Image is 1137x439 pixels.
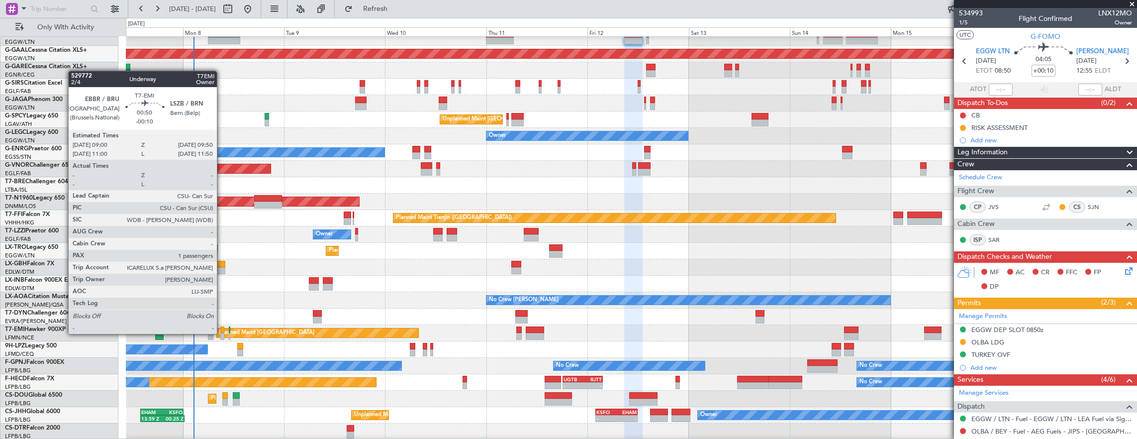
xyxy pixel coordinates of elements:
a: G-JAGAPhenom 300 [5,97,63,103]
a: T7-N1960Legacy 650 [5,195,65,201]
a: Manage Permits [959,312,1007,322]
input: Trip Number [30,1,88,16]
span: Only With Activity [26,24,105,31]
span: LX-GBH [5,261,27,267]
span: EGGW LTN [976,47,1010,57]
a: EGLF/FAB [5,170,31,177]
a: CS-JHHGlobal 6000 [5,409,60,415]
span: Refresh [355,5,396,12]
div: OLBA LDG [971,338,1004,346]
div: No Crew [859,375,882,390]
button: UTC [956,30,974,39]
span: T7-N1960 [5,195,33,201]
a: LX-AOACitation Mustang [5,294,76,300]
div: Sun 14 [790,27,891,36]
div: Thu 11 [486,27,587,36]
a: EGGW/LTN [5,55,35,62]
div: Add new [970,363,1132,372]
a: Manage Services [959,388,1009,398]
a: EDLW/DTM [5,285,34,292]
a: EGGW/LTN [5,137,35,144]
span: Permits [957,298,981,309]
div: EHAM [616,409,636,415]
a: G-SIRSCitation Excel [5,80,62,86]
span: Dispatch To-Dos [957,98,1008,109]
a: G-GAALCessna Citation XLS+ [5,47,87,53]
a: G-SPCYLegacy 650 [5,113,58,119]
div: [DATE] [128,20,145,28]
div: Sat 13 [689,27,790,36]
div: Planned Maint Tianjin ([GEOGRAPHIC_DATA]) [396,211,512,225]
a: LFMN/NCE [5,334,34,341]
span: ATOT [970,85,986,95]
span: 12:55 [1076,66,1092,76]
div: RJTT [583,376,602,382]
span: G-SIRS [5,80,24,86]
span: 534993 [959,8,983,18]
span: T7-DYN [5,310,27,316]
span: 08:50 [995,66,1011,76]
a: LFPB/LBG [5,416,31,424]
span: Dispatch [957,401,985,413]
a: T7-FFIFalcon 7X [5,212,50,218]
div: LIEO [154,212,177,218]
span: ELDT [1095,66,1111,76]
span: G-FOMO [1031,31,1060,42]
div: - [564,383,582,389]
div: Owner [489,128,506,143]
div: No Crew [186,145,208,160]
a: EGLF/FAB [5,235,31,243]
span: Services [957,374,983,386]
span: G-ENRG [5,146,28,152]
a: EGGW/LTN [5,38,35,46]
div: Mon 8 [183,27,284,36]
span: Leg Information [957,147,1008,158]
span: T7-EMI [5,327,24,332]
a: Schedule Crew [959,173,1002,183]
a: F-GPNJFalcon 900EX [5,359,64,365]
span: Owner [1098,18,1132,27]
a: EGSS/STN [5,153,31,161]
a: EVRA/[PERSON_NAME] [5,318,67,325]
a: EDLW/DTM [5,268,34,276]
a: LFPB/LBG [5,383,31,391]
span: (0/2) [1101,98,1116,108]
a: DNMM/LOS [5,203,36,210]
span: Cabin Crew [957,219,995,230]
div: UGTB [564,376,582,382]
div: Flight Confirmed [1019,13,1072,24]
div: - [596,416,616,422]
div: Fri 12 [587,27,688,36]
div: CS [1069,202,1085,213]
a: EGLF/FAB [5,88,31,95]
div: EGGW DEP SLOT 0850z [971,326,1043,334]
div: Planned Maint [GEOGRAPHIC_DATA] [219,326,314,340]
a: G-GARECessna Citation XLS+ [5,64,87,70]
div: KSFO [162,409,183,415]
span: 1/5 [959,18,983,27]
div: CP [969,202,986,213]
a: G-LEGCLegacy 600 [5,129,58,135]
a: VHHH/HKG [5,219,34,226]
span: Flight Crew [957,186,994,197]
span: [DATE] [976,56,996,66]
div: ISP [969,234,986,245]
span: T7-BRE [5,179,25,185]
span: CS-DTR [5,425,26,431]
span: AC [1016,268,1025,278]
div: RISK ASSESSMENT [971,123,1028,132]
a: CS-DOUGlobal 6500 [5,392,62,398]
span: F-HECD [5,376,27,382]
div: TURKEY OVF [971,350,1010,359]
a: LX-GBHFalcon 7X [5,261,54,267]
a: LFMD/CEQ [5,350,34,358]
a: [PERSON_NAME]/QSA [5,301,64,309]
div: Planned Maint Dusseldorf [329,243,394,258]
div: Unplanned Maint [GEOGRAPHIC_DATA] ([PERSON_NAME] Intl) [443,112,604,127]
span: Dispatch Checks and Weather [957,251,1052,263]
div: Owner [700,408,717,423]
span: ETOT [976,66,992,76]
span: ALDT [1105,85,1121,95]
a: CS-DTRFalcon 2000 [5,425,60,431]
a: EGGW/LTN [5,252,35,259]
